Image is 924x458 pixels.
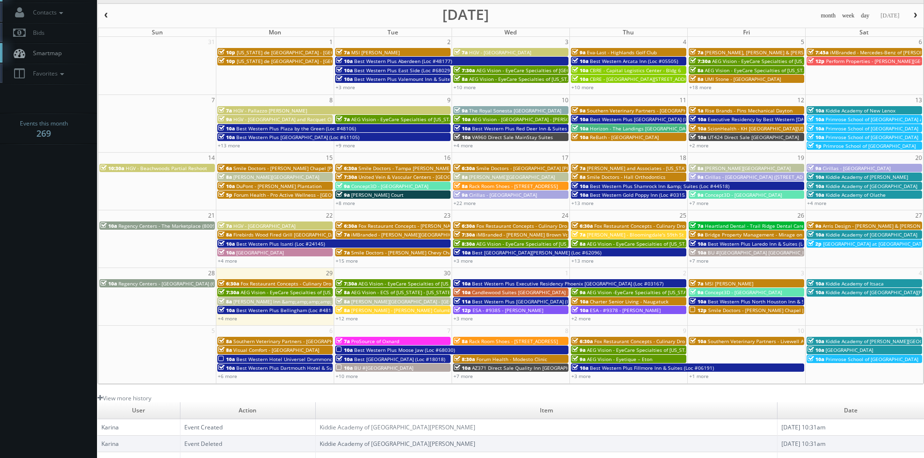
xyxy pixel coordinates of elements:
a: +13 more [571,200,594,206]
span: 8a [218,174,232,180]
span: Fri [743,28,750,36]
a: +13 more [218,142,240,149]
span: [PERSON_NAME][GEOGRAPHIC_DATA] [705,165,791,172]
span: 10a [218,183,235,190]
span: 10a [572,183,588,190]
span: Best Western Plus Plaza by the Green (Loc #48106) [236,125,356,132]
span: Best Western Plus Fillmore Inn & Suites (Loc #06191) [590,364,714,371]
span: Fox Restaurant Concepts - Culinary Dropout - [GEOGRAPHIC_DATA] [476,222,630,229]
span: AEG Vision -EyeCare Specialties of [US_STATE] – Eyes On Sammamish [587,289,748,296]
span: BU #[GEOGRAPHIC_DATA] [GEOGRAPHIC_DATA] [708,249,816,256]
span: 7a [218,107,232,114]
a: +7 more [689,257,709,264]
button: week [839,10,858,22]
a: +10 more [336,373,358,379]
span: 10a [808,116,824,123]
span: 8a [336,307,350,314]
span: 9a [690,231,703,238]
span: 10a [808,338,824,345]
span: 9a [690,174,703,180]
span: Fox Restaurant Concepts - Culinary Dropout - [GEOGRAPHIC_DATA] [241,280,394,287]
span: 9a [572,49,585,56]
span: 7:30a [336,174,357,180]
span: 7a [572,231,585,238]
span: 11a [454,298,470,305]
span: Best Western Gold Poppy Inn (Loc #03153) [590,191,689,198]
button: [DATE] [877,10,903,22]
span: 7a [690,222,703,229]
span: 8a [336,298,350,305]
a: +15 more [336,257,358,264]
span: Cirillas - [GEOGRAPHIC_DATA] [469,191,537,198]
span: Best Western Plus Executive Residency Phoenix [GEOGRAPHIC_DATA] (Loc #03167) [472,280,664,287]
a: +18 more [689,84,712,91]
span: 8a [454,183,468,190]
span: Southern Veterinary Partners - [GEOGRAPHIC_DATA] [233,338,354,345]
span: 10a [336,356,353,363]
a: +4 more [454,142,473,149]
span: 10a [336,76,353,82]
a: +4 more [807,200,827,206]
a: +22 more [454,200,476,206]
span: Best Western Plus Moose Jaw (Loc #68030) [354,347,455,353]
span: 10a [572,116,588,123]
span: 8a [218,298,232,305]
span: 10a [808,191,824,198]
span: [US_STATE] de [GEOGRAPHIC_DATA] - [GEOGRAPHIC_DATA] [237,49,371,56]
span: Kiddie Academy of [PERSON_NAME] [826,174,908,180]
span: Favorites [28,69,66,78]
span: 10a [690,125,706,132]
span: MSI [PERSON_NAME] [705,280,753,287]
span: 12p [808,58,825,64]
span: AEG Vision - [GEOGRAPHIC_DATA] - [PERSON_NAME][GEOGRAPHIC_DATA] [472,116,639,123]
a: +8 more [336,200,355,206]
span: 6:30a [336,165,357,172]
span: VA960 Direct Sale MainStay Suites [472,134,553,141]
span: 10a [690,240,706,247]
span: Best Western Plus [GEOGRAPHIC_DATA] (Loc #61105) [236,134,359,141]
span: Best [GEOGRAPHIC_DATA] (Loc #18018) [354,356,445,363]
span: 10a [218,249,235,256]
span: 9a [572,347,585,353]
span: Regency Centers - The Marketplace (80099) [118,222,220,229]
span: Best Western Plus Laredo Inn & Suites (Loc #44702) [708,240,829,247]
span: [GEOGRAPHIC_DATA] [236,249,284,256]
span: 9a [808,165,821,172]
span: 7:45a [808,49,828,56]
span: Smile Doctors - [PERSON_NAME] Chapel [PERSON_NAME] Orthodontics [708,307,873,314]
span: 10a [336,347,353,353]
span: Forum Health - Modesto Clinic [476,356,547,363]
span: Best Western Plus [GEOGRAPHIC_DATA] (Loc #64008) [590,116,713,123]
span: 10a [572,76,588,82]
span: 6:30a [572,338,593,345]
span: Concept3D - [GEOGRAPHIC_DATA] [705,289,782,296]
span: 10a [808,125,824,132]
span: [PERSON_NAME] Inn &amp;amp;amp;amp; Suites [PERSON_NAME] [233,298,388,305]
span: 9a [218,116,232,123]
span: Best [GEOGRAPHIC_DATA][PERSON_NAME] (Loc #62096) [472,249,601,256]
span: Rise Brands - Pins Mechanical Dayton [705,107,793,114]
span: [PERSON_NAME], [PERSON_NAME] & [PERSON_NAME], LLC - [GEOGRAPHIC_DATA] [705,49,892,56]
span: Best Western Plus Aberdeen (Loc #48177) [354,58,452,64]
span: 10a [336,364,353,371]
span: Cirillas - [GEOGRAPHIC_DATA] [823,165,891,172]
span: ProSource of Oxnard [351,338,399,345]
a: +13 more [571,257,594,264]
span: 10a [808,183,824,190]
span: [PERSON_NAME] - Bloomingdale's 59th St [587,231,684,238]
span: 10a [808,280,824,287]
span: Smile Doctors - [PERSON_NAME] Chevy Chase [351,249,457,256]
span: Eva-Last - Highlands Golf Club [587,49,657,56]
span: Kiddie Academy of [GEOGRAPHIC_DATA] [826,231,917,238]
span: Kiddie Academy of [GEOGRAPHIC_DATA] [826,183,917,190]
span: 9a [690,191,703,198]
span: [US_STATE] de [GEOGRAPHIC_DATA] - [GEOGRAPHIC_DATA] [237,58,371,64]
span: Best Western Plus Dartmouth Hotel & Suites (Loc #65013) [236,364,373,371]
span: BU #[GEOGRAPHIC_DATA] [354,364,413,371]
span: Fox Restaurant Concepts - Culinary Dropout - Tempe [594,338,716,345]
span: 8a [572,240,585,247]
a: +3 more [454,257,473,264]
span: 10a [690,116,706,123]
span: 9a [808,222,821,229]
span: [PERSON_NAME] Court [351,191,404,198]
